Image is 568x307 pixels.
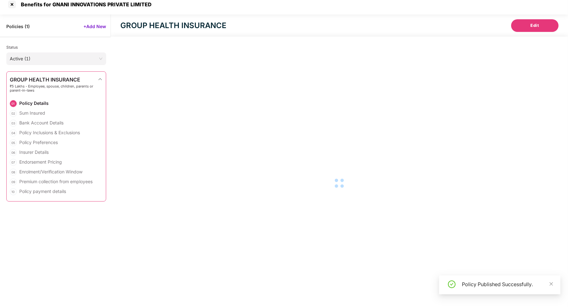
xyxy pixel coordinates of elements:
[10,178,17,185] div: 09
[19,110,45,116] div: Sum Insured
[10,120,17,127] div: 03
[10,129,17,136] div: 04
[10,159,17,166] div: 07
[19,169,82,175] div: Enrolment/Verification Window
[19,139,58,145] div: Policy Preferences
[10,100,17,107] div: 01
[6,45,18,50] span: Status
[19,149,49,155] div: Insurer Details
[10,54,103,63] span: Active (1)
[19,120,63,126] div: Bank Account Details
[19,159,62,165] div: Endorsement Pricing
[19,178,93,184] div: Premium collection from employees
[10,110,17,117] div: 02
[10,149,17,156] div: 06
[511,19,559,32] button: Edit
[549,282,553,286] span: close
[83,23,106,29] span: +Add New
[531,22,539,29] span: Edit
[10,169,17,176] div: 08
[19,188,66,194] div: Policy payment details
[10,139,17,146] div: 05
[6,23,30,29] span: Policies ( 1 )
[10,188,17,195] div: 10
[10,84,98,93] span: ₹5 Lakhs - Employee, spouse, children, parents or parent-in-laws
[448,280,456,288] span: check-circle
[19,100,49,106] div: Policy Details
[17,1,152,8] div: Benefits for GNANI INNOVATIONS PRIVATE LIMITED
[120,20,227,31] div: GROUP HEALTH INSURANCE
[98,77,103,82] img: svg+xml;base64,PHN2ZyBpZD0iRHJvcGRvd24tMzJ4MzIiIHhtbG5zPSJodHRwOi8vd3d3LnczLm9yZy8yMDAwL3N2ZyIgd2...
[462,280,553,288] div: Policy Published Successfully.
[10,77,98,82] span: GROUP HEALTH INSURANCE
[19,129,80,135] div: Policy Inclusions & Exclusions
